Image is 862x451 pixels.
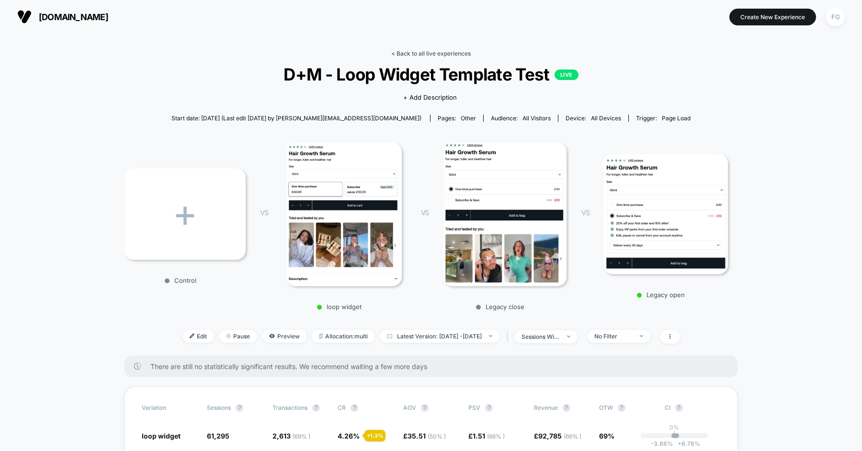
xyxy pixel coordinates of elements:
[312,330,375,343] span: Allocation: multi
[591,115,621,122] span: all devices
[558,115,628,122] span: Device:
[594,333,633,340] div: No Filter
[662,115,691,122] span: Page Load
[489,335,492,337] img: end
[351,404,358,412] button: ?
[678,440,681,447] span: +
[171,115,421,122] span: Start date: [DATE] (Last edit [DATE] by [PERSON_NAME][EMAIL_ADDRESS][DOMAIN_NAME])
[826,8,845,26] div: FG
[277,303,402,311] p: loop widget
[669,424,679,431] p: 0%
[364,430,386,441] div: + 1.3 %
[640,335,643,337] img: end
[408,432,446,440] span: 35.51
[485,404,493,412] button: ?
[538,432,581,440] span: 92,785
[17,10,32,24] img: Visually logo
[319,334,323,339] img: rebalance
[120,277,241,284] p: Control
[403,93,457,103] span: + Add Description
[636,115,691,122] div: Trigger:
[675,404,683,412] button: ?
[182,330,214,343] span: Edit
[142,404,194,412] span: Variation
[428,433,446,440] span: ( 50 % )
[651,440,673,447] span: -3.88 %
[338,404,346,411] span: CR
[522,333,560,340] div: sessions with impression
[599,404,652,412] span: OTW
[618,404,625,412] button: ?
[380,330,499,343] span: Latest Version: [DATE] - [DATE]
[338,432,360,440] span: 4.26 %
[272,432,310,440] span: 2,613
[504,330,514,344] span: |
[403,404,416,411] span: AOV
[491,115,551,122] div: Audience:
[729,9,816,25] button: Create New Experience
[468,432,505,440] span: £
[286,142,402,286] img: loop widget main
[150,362,718,370] span: There are still no statistically significant results. We recommend waiting a few more days
[673,440,700,447] span: 6.76 %
[142,432,181,440] span: loop widget
[461,115,476,122] span: other
[391,50,471,57] a: < Back to all live experiences
[272,404,307,411] span: Transactions
[236,404,243,412] button: ?
[468,404,480,411] span: PSV
[673,431,675,438] p: |
[312,404,320,412] button: ?
[125,168,246,260] div: +
[226,334,231,338] img: end
[403,432,446,440] span: £
[603,154,728,275] img: Legacy open main
[39,12,108,22] span: [DOMAIN_NAME]
[14,9,111,24] button: [DOMAIN_NAME]
[293,433,310,440] span: ( 69 % )
[567,335,570,337] img: end
[438,115,476,122] div: Pages:
[534,432,581,440] span: £
[599,432,614,440] span: 69%
[421,404,429,412] button: ?
[665,404,717,412] span: CI
[823,7,848,27] button: FG
[387,334,392,338] img: calendar
[155,64,707,84] span: D+M - Loop Widget Template Test
[555,69,578,80] p: LIVE
[443,142,567,286] img: Legacy close main
[219,330,257,343] span: Pause
[262,330,307,343] span: Preview
[581,208,589,217] span: VS
[421,208,429,217] span: VS
[487,433,505,440] span: ( 66 % )
[438,303,563,311] p: Legacy close
[207,432,229,440] span: 61,295
[534,404,558,411] span: Revenue
[260,208,268,217] span: VS
[190,334,194,338] img: edit
[564,433,581,440] span: ( 66 % )
[563,404,570,412] button: ?
[473,432,505,440] span: 1.51
[522,115,551,122] span: All Visitors
[599,291,723,299] p: Legacy open
[207,404,231,411] span: Sessions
